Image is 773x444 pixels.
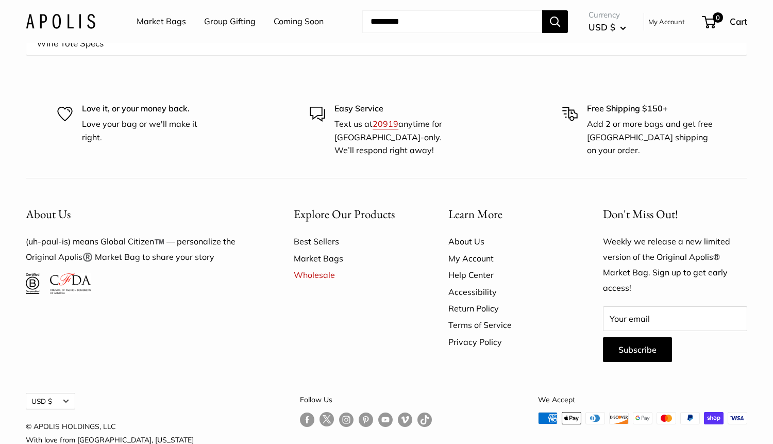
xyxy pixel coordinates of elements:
a: 0 Cart [703,13,747,30]
a: Return Policy [448,300,567,317]
a: Help Center [448,267,567,283]
a: 20919 [373,119,398,129]
a: Follow us on Tumblr [417,412,432,427]
a: About Us [448,233,567,250]
a: Privacy Policy [448,334,567,350]
button: Learn More [448,204,567,224]
button: USD $ [26,393,75,409]
a: Wholesale [294,267,412,283]
a: Follow us on YouTube [378,412,393,427]
p: We Accept [538,393,747,406]
a: Follow us on Vimeo [398,412,412,427]
span: 0 [713,12,723,23]
a: Best Sellers [294,233,412,250]
p: Follow Us [300,393,432,406]
a: Accessibility [448,284,567,300]
p: Love it, or your money back. [82,102,211,116]
p: Easy Service [334,102,463,116]
a: Follow us on Pinterest [359,412,373,427]
button: About Us [26,204,258,224]
img: Certified B Corporation [26,273,40,294]
a: Market Bags [137,14,186,29]
span: USD $ [589,22,615,32]
a: Follow us on Instagram [339,412,354,427]
a: Follow us on Twitter [320,412,334,431]
a: My Account [448,250,567,267]
p: (uh-paul-is) means Global Citizen™️ — personalize the Original Apolis®️ Market Bag to share your ... [26,234,258,265]
img: Council of Fashion Designers of America Member [50,273,91,294]
button: Subscribe [603,337,672,362]
a: My Account [648,15,685,28]
button: Explore Our Products [294,204,412,224]
a: Market Bags [294,250,412,267]
span: Cart [730,16,747,27]
a: Coming Soon [274,14,324,29]
button: USD $ [589,19,626,36]
img: Apolis [26,14,95,29]
iframe: Sign Up via Text for Offers [8,405,110,436]
a: Group Gifting [204,14,256,29]
p: Weekly we release a new limited version of the Original Apolis® Market Bag. Sign up to get early ... [603,234,747,296]
p: Add 2 or more bags and get free [GEOGRAPHIC_DATA] shipping on your order. [587,118,716,157]
span: About Us [26,206,71,222]
a: Terms of Service [448,317,567,333]
p: Free Shipping $150+ [587,102,716,116]
span: Explore Our Products [294,206,395,222]
a: Follow us on Facebook [300,412,314,427]
p: Text us at anytime for [GEOGRAPHIC_DATA]-only. We’ll respond right away! [334,118,463,157]
p: Love your bag or we'll make it right. [82,118,211,144]
input: Search... [362,10,542,33]
span: Currency [589,8,626,22]
span: Learn More [448,206,502,222]
p: Don't Miss Out! [603,204,747,224]
button: Search [542,10,568,33]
